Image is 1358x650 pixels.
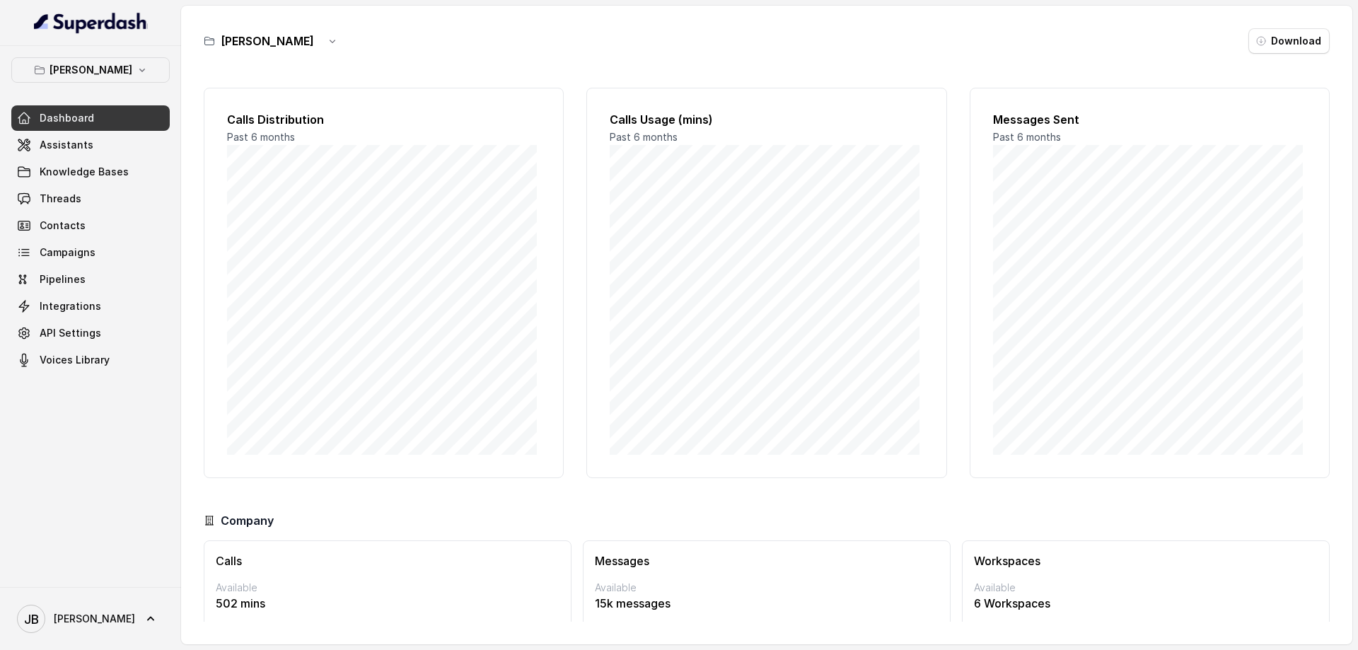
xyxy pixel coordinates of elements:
a: [PERSON_NAME] [11,599,170,639]
a: API Settings [11,320,170,346]
h2: Calls Usage (mins) [610,111,923,128]
span: Past 6 months [227,131,295,143]
span: Contacts [40,219,86,233]
span: Pipelines [40,272,86,286]
img: light.svg [34,11,148,34]
h3: [PERSON_NAME] [221,33,314,50]
h3: Calls [216,552,559,569]
p: 6 Workspaces [974,595,1318,612]
button: [PERSON_NAME] [11,57,170,83]
span: Past 6 months [610,131,678,143]
a: Assistants [11,132,170,158]
a: Pipelines [11,267,170,292]
p: 15k messages [595,595,939,612]
a: Contacts [11,213,170,238]
span: [PERSON_NAME] [54,612,135,626]
span: Assistants [40,138,93,152]
span: Knowledge Bases [40,165,129,179]
p: Available [216,581,559,595]
span: Threads [40,192,81,206]
a: Threads [11,186,170,211]
a: Knowledge Bases [11,159,170,185]
p: 502 mins [216,595,559,612]
h3: Messages [595,552,939,569]
p: Available [974,581,1318,595]
p: Available [595,581,939,595]
h2: Messages Sent [993,111,1306,128]
h3: Company [221,512,274,529]
span: Voices Library [40,353,110,367]
h3: Workspaces [974,552,1318,569]
a: Dashboard [11,105,170,131]
a: Integrations [11,294,170,319]
text: JB [24,612,39,627]
a: Voices Library [11,347,170,373]
span: Past 6 months [993,131,1061,143]
span: API Settings [40,326,101,340]
span: Campaigns [40,245,95,260]
a: Campaigns [11,240,170,265]
span: Integrations [40,299,101,313]
span: Dashboard [40,111,94,125]
p: [PERSON_NAME] [50,62,132,79]
button: Download [1248,28,1330,54]
h2: Calls Distribution [227,111,540,128]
